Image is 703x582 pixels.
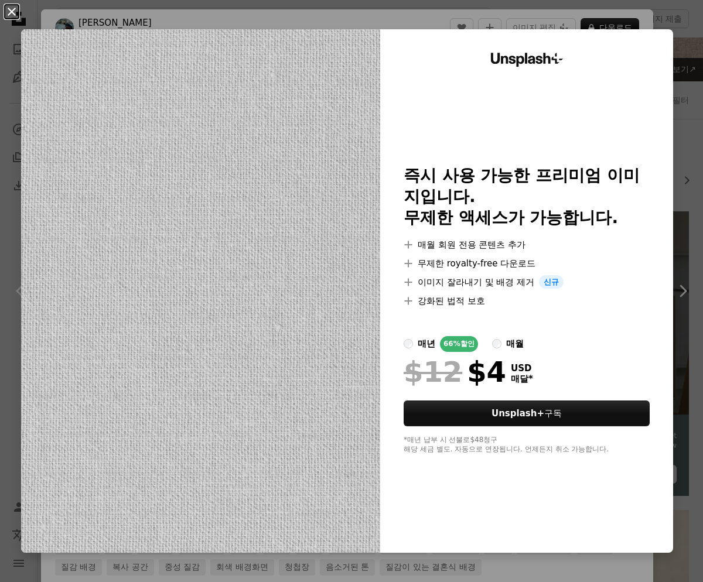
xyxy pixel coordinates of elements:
button: Unsplash+구독 [404,400,650,426]
li: 강화된 법적 보호 [404,294,650,308]
div: $4 [404,357,506,387]
div: *매년 납부 시 선불로 $48 청구 해당 세금 별도. 자동으로 연장됩니다. 언제든지 취소 가능합니다. [404,436,650,454]
li: 매월 회원 전용 콘텐츠 추가 [404,238,650,252]
li: 무제한 royalty-free 다운로드 [404,256,650,271]
input: 매년66%할인 [404,339,413,348]
div: 매년 [418,337,435,351]
li: 이미지 잘라내기 및 배경 제거 [404,275,650,289]
strong: Unsplash+ [492,408,544,419]
h2: 즉시 사용 가능한 프리미엄 이미지입니다. 무제한 액세스가 가능합니다. [404,165,650,228]
div: 66% 할인 [440,336,478,352]
div: 매월 [506,337,524,351]
span: USD [511,363,533,374]
span: 신규 [539,275,564,289]
span: $12 [404,357,462,387]
input: 매월 [492,339,501,348]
